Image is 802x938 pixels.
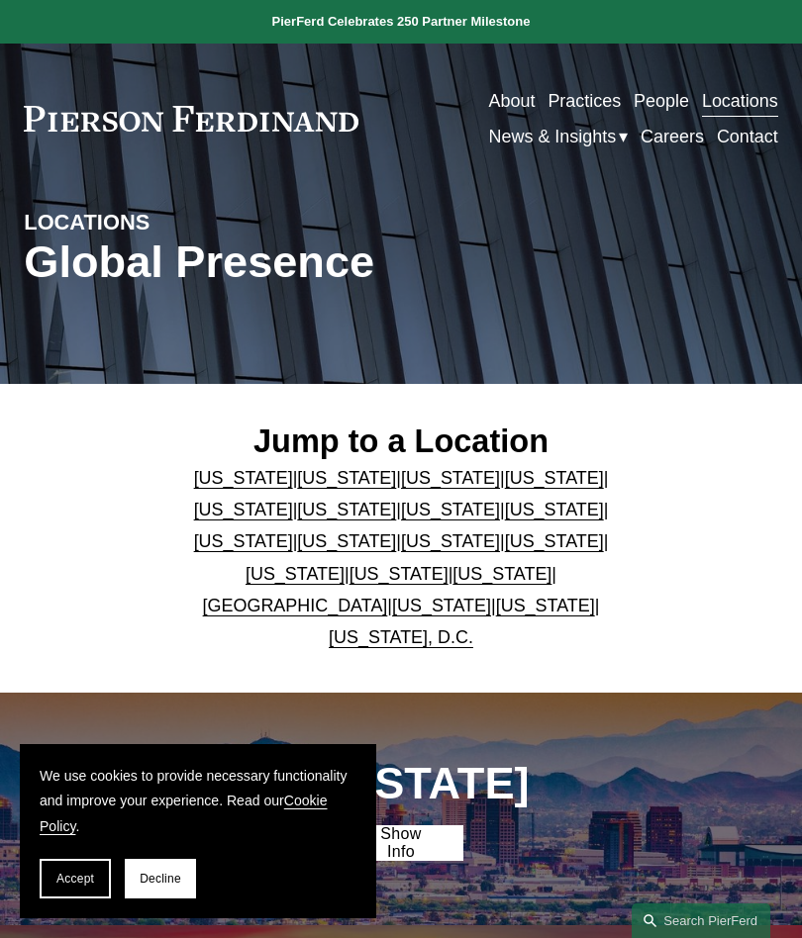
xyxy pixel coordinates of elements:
a: [US_STATE] [401,531,500,551]
span: Accept [56,872,94,886]
a: Careers [641,119,704,154]
a: [US_STATE] [401,468,500,488]
h1: [US_STATE] [244,758,557,809]
a: [US_STATE] [297,500,396,519]
a: [US_STATE] [297,531,396,551]
span: Decline [140,872,181,886]
h4: LOCATIONS [24,209,212,236]
a: [US_STATE] [194,500,293,519]
a: Practices [548,83,621,119]
a: Show Info [339,825,464,861]
a: [US_STATE] [496,596,595,615]
h2: Jump to a Location [181,422,621,461]
a: [US_STATE] [505,531,604,551]
a: [US_STATE] [505,468,604,488]
section: Cookie banner [20,744,376,918]
a: folder dropdown [489,119,629,154]
a: [US_STATE] [401,500,500,519]
a: Search this site [632,903,770,938]
a: [US_STATE] [452,564,551,584]
a: [US_STATE] [246,564,345,584]
h1: Global Presence [24,236,527,288]
a: About [489,83,536,119]
a: Locations [702,83,778,119]
p: | | | | | | | | | | | | | | | | | | [181,462,621,654]
a: [US_STATE] [505,500,604,519]
a: [US_STATE] [194,531,293,551]
a: [US_STATE], D.C. [329,627,473,647]
a: [US_STATE] [194,468,293,488]
a: Cookie Policy [40,793,327,833]
a: [US_STATE] [297,468,396,488]
a: [GEOGRAPHIC_DATA] [203,596,388,615]
a: People [634,83,689,119]
button: Accept [40,859,111,898]
a: Contact [717,119,778,154]
a: [US_STATE] [392,596,491,615]
a: [US_STATE] [350,564,449,584]
p: We use cookies to provide necessary functionality and improve your experience. Read our . [40,764,356,839]
span: News & Insights [489,121,617,152]
button: Decline [125,859,196,898]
